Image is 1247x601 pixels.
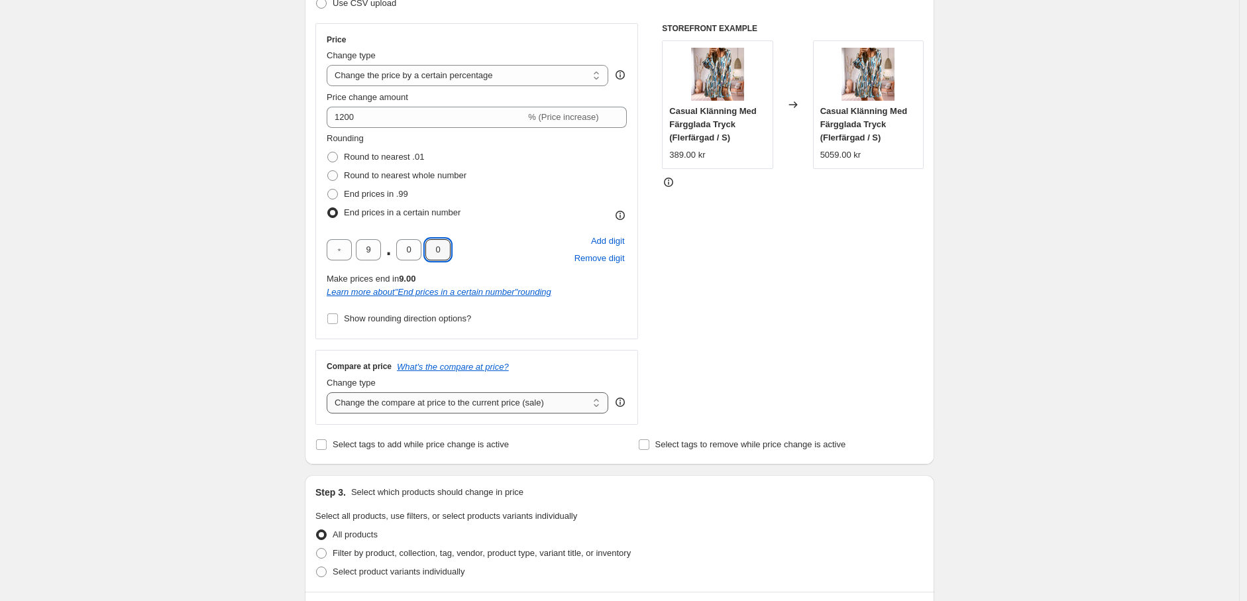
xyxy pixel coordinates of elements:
[327,34,346,45] h3: Price
[327,287,551,297] a: Learn more about"End prices in a certain number"rounding
[841,48,895,101] img: 20220926160105_720x_544eb7d4-9c08-404e-b304-9f01a7bd2fd0_80x.jpg
[589,233,627,250] button: Add placeholder
[344,313,471,323] span: Show rounding direction options?
[333,439,509,449] span: Select tags to add while price change is active
[333,567,464,576] span: Select product variants individually
[397,362,509,372] button: What's the compare at price?
[327,274,415,284] span: Make prices end in
[528,112,598,122] span: % (Price increase)
[327,239,352,260] input: ﹡
[327,107,525,128] input: -15
[655,439,846,449] span: Select tags to remove while price change is active
[327,361,392,372] h3: Compare at price
[425,239,451,260] input: ﹡
[344,170,466,180] span: Round to nearest whole number
[344,189,408,199] span: End prices in .99
[614,68,627,82] div: help
[385,239,392,260] span: .
[315,486,346,499] h2: Step 3.
[820,148,861,162] div: 5059.00 kr
[327,50,376,60] span: Change type
[344,152,424,162] span: Round to nearest .01
[344,207,461,217] span: End prices in a certain number
[327,378,376,388] span: Change type
[327,133,364,143] span: Rounding
[591,235,625,248] span: Add digit
[333,548,631,558] span: Filter by product, collection, tag, vendor, product type, variant title, or inventory
[333,529,378,539] span: All products
[691,48,744,101] img: 20220926160105_720x_544eb7d4-9c08-404e-b304-9f01a7bd2fd0_80x.jpg
[327,287,551,297] i: Learn more about " End prices in a certain number " rounding
[820,106,907,142] span: Casual Klänning Med Färgglada Tryck (Flerfärgad / S)
[396,239,421,260] input: ﹡
[572,250,627,267] button: Remove placeholder
[356,239,381,260] input: ﹡
[614,396,627,409] div: help
[327,92,408,102] span: Price change amount
[574,252,625,265] span: Remove digit
[399,274,415,284] b: 9.00
[662,23,924,34] h6: STOREFRONT EXAMPLE
[351,486,523,499] p: Select which products should change in price
[315,511,577,521] span: Select all products, use filters, or select products variants individually
[669,148,705,162] div: 389.00 kr
[669,106,756,142] span: Casual Klänning Med Färgglada Tryck (Flerfärgad / S)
